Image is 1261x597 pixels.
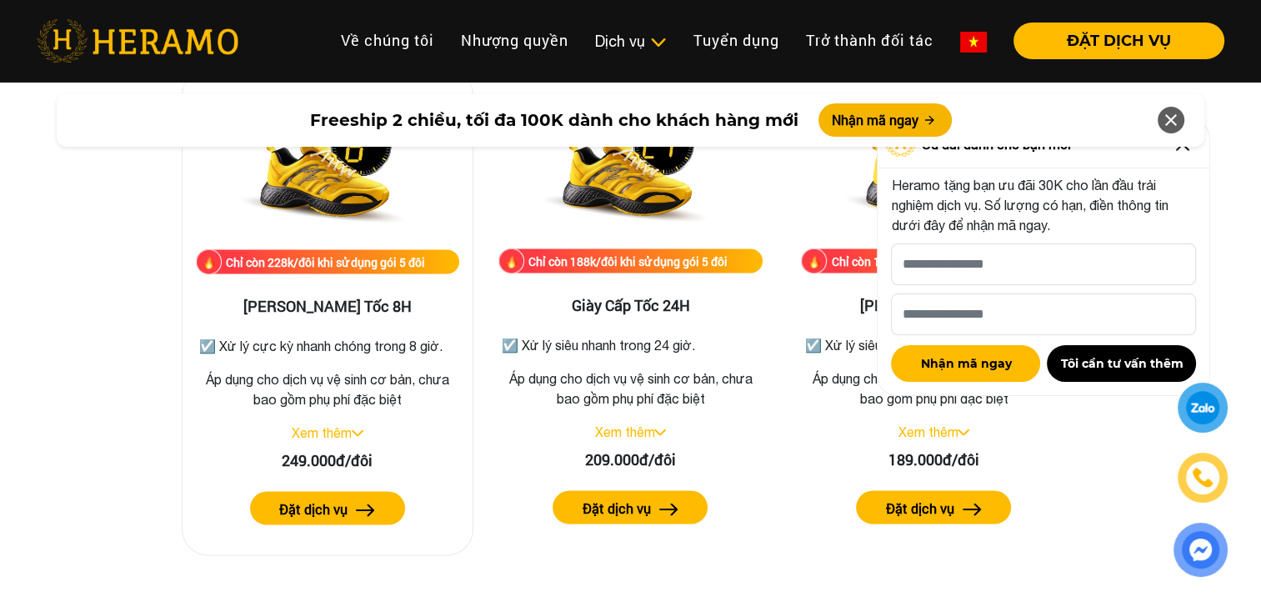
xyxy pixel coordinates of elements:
[649,34,667,51] img: subToggleIcon
[963,504,982,516] img: arrow
[553,491,708,524] button: Đặt dịch vụ
[825,83,1042,249] img: Giày Nhanh 48H
[196,449,459,472] div: 249.000đ/đôi
[226,253,425,271] div: Chỉ còn 228k/đôi khi sử dụng gói 5 đôi
[801,449,1066,471] div: 189.000đ/đôi
[498,491,763,524] a: Đặt dịch vụ arrow
[958,429,969,436] img: arrow_down.svg
[818,103,952,137] button: Nhận mã ngay
[37,19,238,63] img: heramo-logo.png
[856,491,1011,524] button: Đặt dịch vụ
[199,336,456,356] p: ☑️ Xử lý cực kỳ nhanh chóng trong 8 giờ.
[310,108,798,133] span: Freeship 2 chiều, tối đa 100K dành cho khách hàng mới
[502,335,760,355] p: ☑️ Xử lý siêu nhanh trong 24 giờ.
[328,23,448,58] a: Về chúng tôi
[1180,455,1225,500] a: phone-icon
[448,23,582,58] a: Nhượng quyền
[196,369,459,409] p: Áp dụng cho dịch vụ vệ sinh cơ bản, chưa bao gồm phụ phí đặc biệt
[801,248,827,274] img: fire.png
[522,83,738,249] img: Giày Cấp Tốc 24H
[219,83,436,250] img: Giày Siêu Tốc 8H
[498,248,524,274] img: fire.png
[801,297,1066,315] h3: [PERSON_NAME] 48H
[279,499,348,519] label: Đặt dịch vụ
[356,504,375,517] img: arrow
[680,23,793,58] a: Tuyển dụng
[804,335,1063,355] p: ☑️ Xử lý siêu nhanh trong 48 giờ.
[196,249,222,275] img: fire.png
[1191,466,1214,489] img: phone-icon
[793,23,947,58] a: Trở thành đối tác
[1013,23,1224,59] button: ĐẶT DỊCH VỤ
[498,449,763,471] div: 209.000đ/đôi
[1000,33,1224,48] a: ĐẶT DỊCH VỤ
[498,297,763,315] h3: Giày Cấp Tốc 24H
[352,430,363,437] img: arrow_down.svg
[583,499,651,519] label: Đặt dịch vụ
[1047,345,1196,382] button: Tôi cần tư vấn thêm
[595,30,667,53] div: Dịch vụ
[891,345,1040,382] button: Nhận mã ngay
[594,424,654,439] a: Xem thêm
[498,369,763,409] p: Áp dụng cho dịch vụ vệ sinh cơ bản, chưa bao gồm phụ phí đặc biệt
[801,369,1066,409] p: Áp dụng cho dịch vụ vệ sinh cơ bản, chưa bao gồm phụ phí đặc biệt
[196,492,459,525] a: Đặt dịch vụ arrow
[196,298,459,316] h3: [PERSON_NAME] Tốc 8H
[292,425,352,440] a: Xem thêm
[250,492,405,525] button: Đặt dịch vụ
[659,504,678,516] img: arrow
[654,429,666,436] img: arrow_down.svg
[960,32,987,53] img: vn-flag.png
[831,253,1030,270] div: Chỉ còn 168k/đôi khi sử dụng gói 5 đôi
[801,491,1066,524] a: Đặt dịch vụ arrow
[886,499,954,519] label: Đặt dịch vụ
[898,424,958,439] a: Xem thêm
[891,175,1196,235] p: Heramo tặng bạn ưu đãi 30K cho lần đầu trải nghiệm dịch vụ. Số lượng có hạn, điền thông tin dưới ...
[528,253,728,270] div: Chỉ còn 188k/đôi khi sử dụng gói 5 đôi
